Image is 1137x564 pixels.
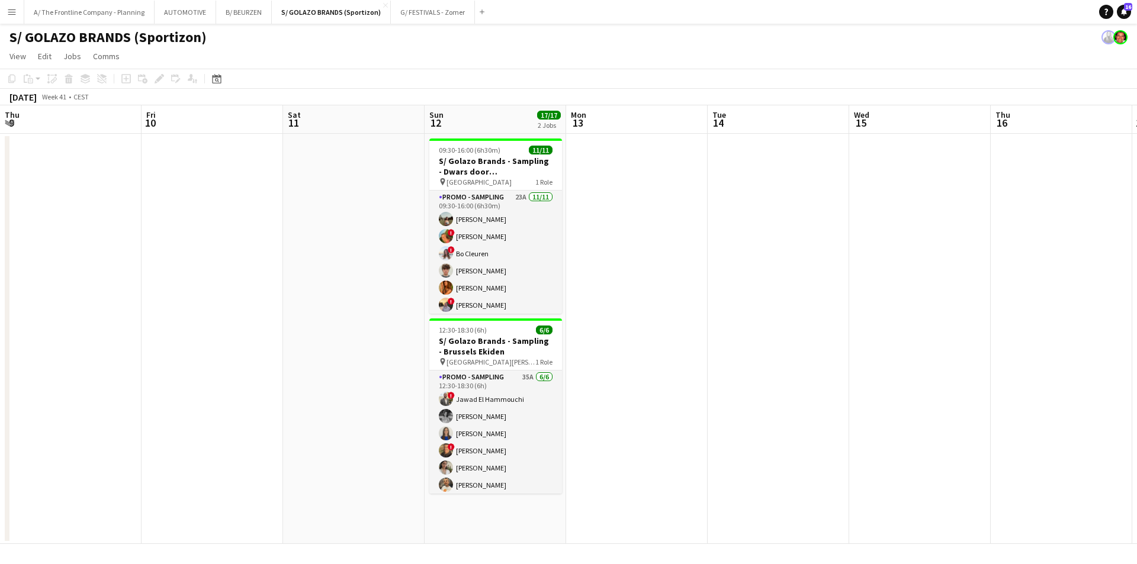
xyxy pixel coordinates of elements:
span: Week 41 [39,92,69,101]
span: 11 [286,116,301,130]
div: CEST [73,92,89,101]
app-user-avatar: Peter Desart [1113,30,1128,44]
span: [GEOGRAPHIC_DATA][PERSON_NAME] - [GEOGRAPHIC_DATA] [447,357,535,366]
span: 14 [711,116,726,130]
span: ! [448,443,455,450]
span: 15 [852,116,869,130]
a: Comms [88,49,124,64]
span: View [9,51,26,62]
app-user-avatar: Tess Wouters [1101,30,1116,44]
a: Edit [33,49,56,64]
span: ! [448,298,455,305]
span: Edit [38,51,52,62]
span: 17/17 [537,111,561,120]
a: Jobs [59,49,86,64]
div: [DATE] [9,91,37,103]
span: 1 Role [535,178,553,186]
span: Thu [995,109,1010,120]
span: 16 [1124,3,1132,11]
app-card-role: Promo - Sampling23A11/1109:30-16:00 (6h30m)[PERSON_NAME]![PERSON_NAME]!Bo Cleuren[PERSON_NAME][PE... [429,191,562,402]
span: Comms [93,51,120,62]
span: ! [448,246,455,253]
span: Sat [288,109,301,120]
app-job-card: 09:30-16:00 (6h30m)11/11S/ Golazo Brands - Sampling - Dwars door [PERSON_NAME] [GEOGRAPHIC_DATA]1... [429,138,562,314]
span: 6/6 [536,325,553,334]
button: AUTOMOTIVE [155,1,216,24]
app-card-role: Promo - Sampling35A6/612:30-18:30 (6h)!Jawad El Hammouchi[PERSON_NAME][PERSON_NAME]![PERSON_NAME]... [429,370,562,497]
h3: S/ Golazo Brands - Sampling - Brussels Ekiden [429,336,562,357]
span: 9 [3,116,20,130]
h3: S/ Golazo Brands - Sampling - Dwars door [PERSON_NAME] [429,156,562,177]
button: S/ GOLAZO BRANDS (Sportizon) [272,1,391,24]
span: Mon [571,109,586,120]
button: A/ The Frontline Company - Planning [24,1,155,24]
span: 13 [569,116,586,130]
div: 2 Jobs [538,121,560,130]
span: [GEOGRAPHIC_DATA] [447,178,512,186]
app-job-card: 12:30-18:30 (6h)6/6S/ Golazo Brands - Sampling - Brussels Ekiden [GEOGRAPHIC_DATA][PERSON_NAME] -... [429,318,562,494]
a: View [5,49,31,64]
span: Thu [5,109,20,120]
span: Tue [712,109,726,120]
button: B/ BEURZEN [216,1,272,24]
span: Fri [146,109,156,120]
span: 10 [144,116,156,130]
span: 11/11 [529,146,553,154]
span: 16 [994,116,1010,130]
span: 1 Role [535,357,553,366]
span: Wed [854,109,869,120]
button: G/ FESTIVALS - Zomer [391,1,475,24]
span: 12:30-18:30 (6h) [439,325,487,334]
span: 12 [428,116,444,130]
span: Jobs [63,51,81,62]
span: 09:30-16:00 (6h30m) [439,146,500,154]
span: ! [448,392,455,399]
span: ! [448,229,455,236]
span: Sun [429,109,444,120]
h1: S/ GOLAZO BRANDS (Sportizon) [9,28,207,46]
a: 16 [1117,5,1131,19]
